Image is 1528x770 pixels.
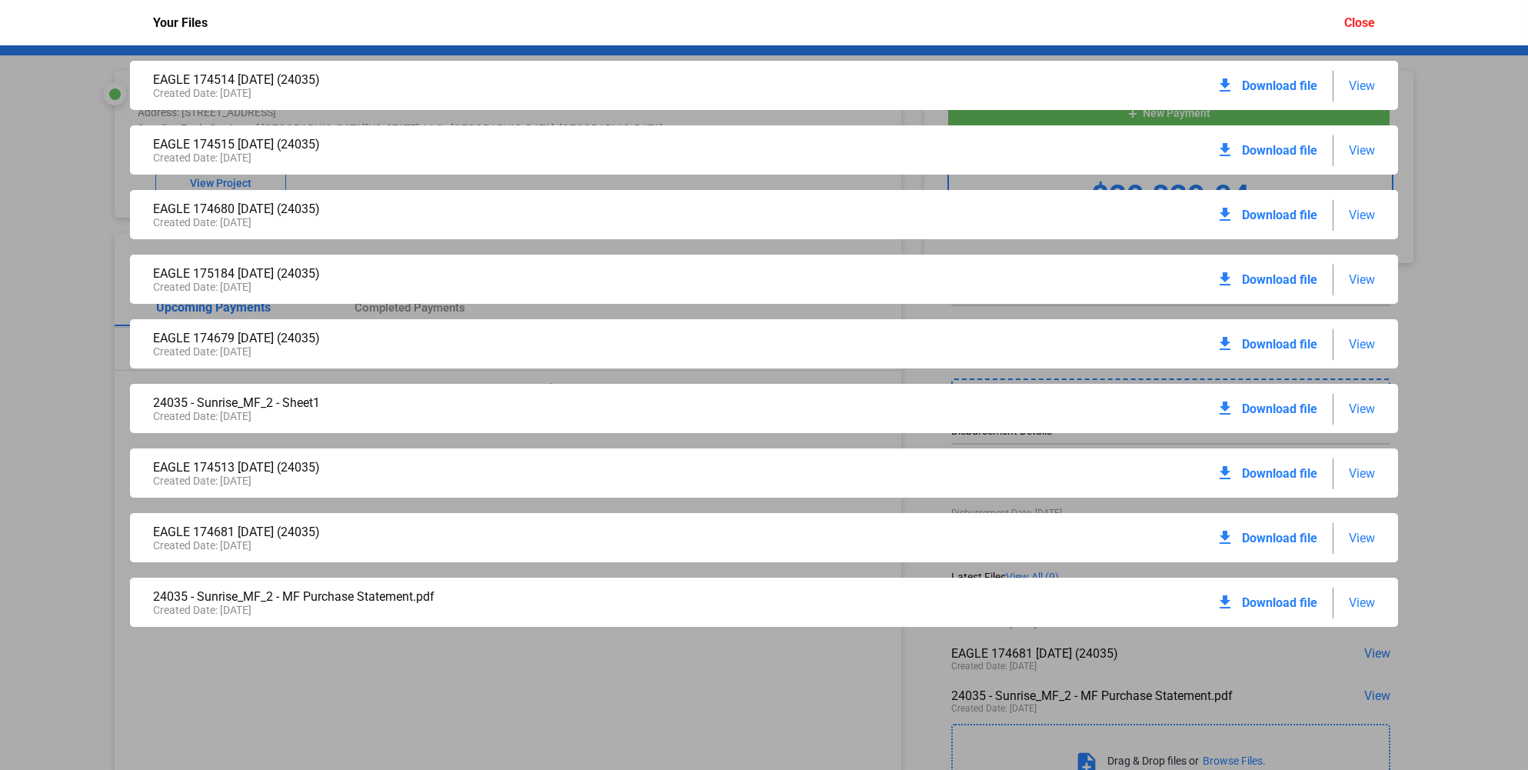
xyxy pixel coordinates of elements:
div: EAGLE 175184 [DATE] (24035) [153,266,764,281]
mat-icon: download [1216,464,1234,482]
span: Download file [1242,143,1317,158]
span: View [1349,78,1375,93]
div: Created Date: [DATE] [153,152,764,164]
span: View [1349,402,1375,416]
span: Download file [1242,595,1317,610]
span: View [1349,143,1375,158]
div: Close [1344,15,1375,30]
mat-icon: download [1216,335,1234,353]
div: Created Date: [DATE] [153,216,764,228]
div: Created Date: [DATE] [153,604,764,616]
div: Created Date: [DATE] [153,281,764,293]
div: Created Date: [DATE] [153,475,764,487]
span: Download file [1242,208,1317,222]
div: Created Date: [DATE] [153,87,764,99]
div: Your Files [153,15,208,30]
span: View [1349,337,1375,352]
mat-icon: download [1216,141,1234,159]
mat-icon: download [1216,76,1234,95]
div: 24035 - Sunrise_MF_2 - Sheet1 [153,395,764,410]
mat-icon: download [1216,399,1234,418]
span: Download file [1242,272,1317,287]
div: Created Date: [DATE] [153,410,764,422]
span: Download file [1242,466,1317,481]
span: Download file [1242,531,1317,545]
div: EAGLE 174681 [DATE] (24035) [153,525,764,539]
mat-icon: download [1216,593,1234,612]
span: View [1349,272,1375,287]
span: View [1349,595,1375,610]
span: Download file [1242,402,1317,416]
div: EAGLE 174513 [DATE] (24035) [153,460,764,475]
div: EAGLE 174514 [DATE] (24035) [153,72,764,87]
span: Download file [1242,337,1317,352]
div: Created Date: [DATE] [153,345,764,358]
mat-icon: download [1216,205,1234,224]
span: View [1349,466,1375,481]
div: Created Date: [DATE] [153,539,764,552]
div: EAGLE 174680 [DATE] (24035) [153,202,764,216]
mat-icon: download [1216,270,1234,288]
span: Download file [1242,78,1317,93]
div: EAGLE 174515 [DATE] (24035) [153,137,764,152]
div: EAGLE 174679 [DATE] (24035) [153,331,764,345]
span: View [1349,208,1375,222]
mat-icon: download [1216,528,1234,547]
div: 24035 - Sunrise_MF_2 - MF Purchase Statement.pdf [153,589,764,604]
span: View [1349,531,1375,545]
